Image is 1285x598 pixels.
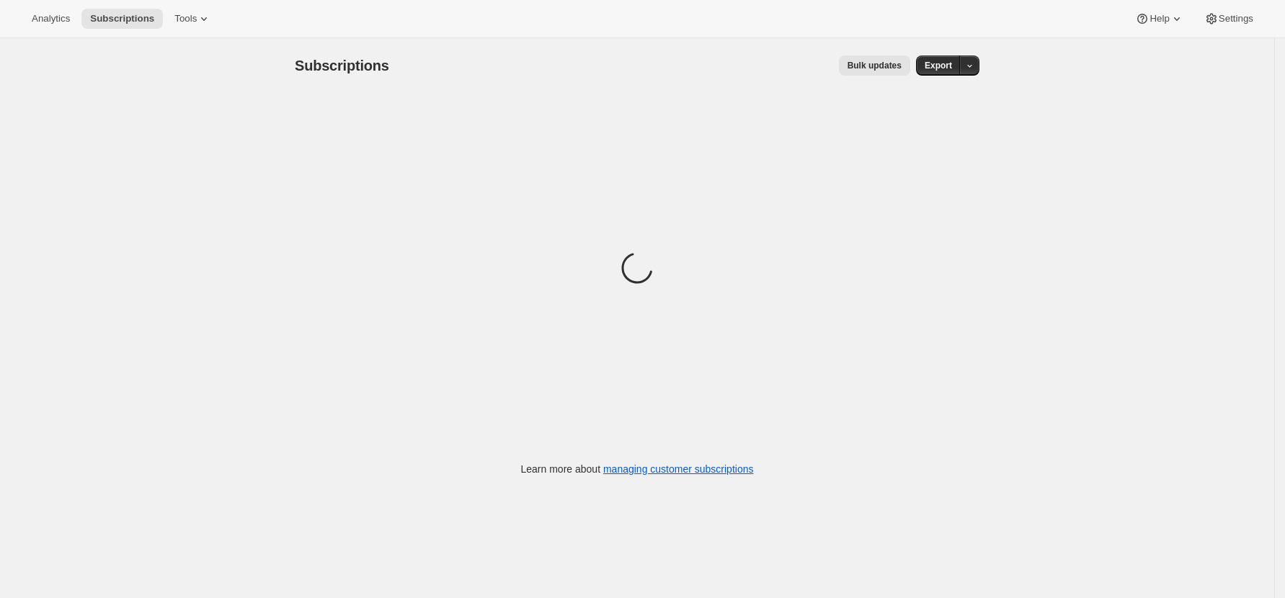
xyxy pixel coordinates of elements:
a: managing customer subscriptions [603,463,754,475]
button: Subscriptions [81,9,163,29]
button: Settings [1196,9,1262,29]
span: Settings [1219,13,1253,24]
span: Analytics [32,13,70,24]
button: Export [916,55,961,76]
span: Bulk updates [848,60,902,71]
span: Tools [174,13,197,24]
span: Subscriptions [295,58,389,73]
button: Help [1126,9,1192,29]
button: Analytics [23,9,79,29]
button: Tools [166,9,220,29]
span: Subscriptions [90,13,154,24]
span: Help [1150,13,1169,24]
button: Bulk updates [839,55,910,76]
p: Learn more about [521,462,754,476]
span: Export [925,60,952,71]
